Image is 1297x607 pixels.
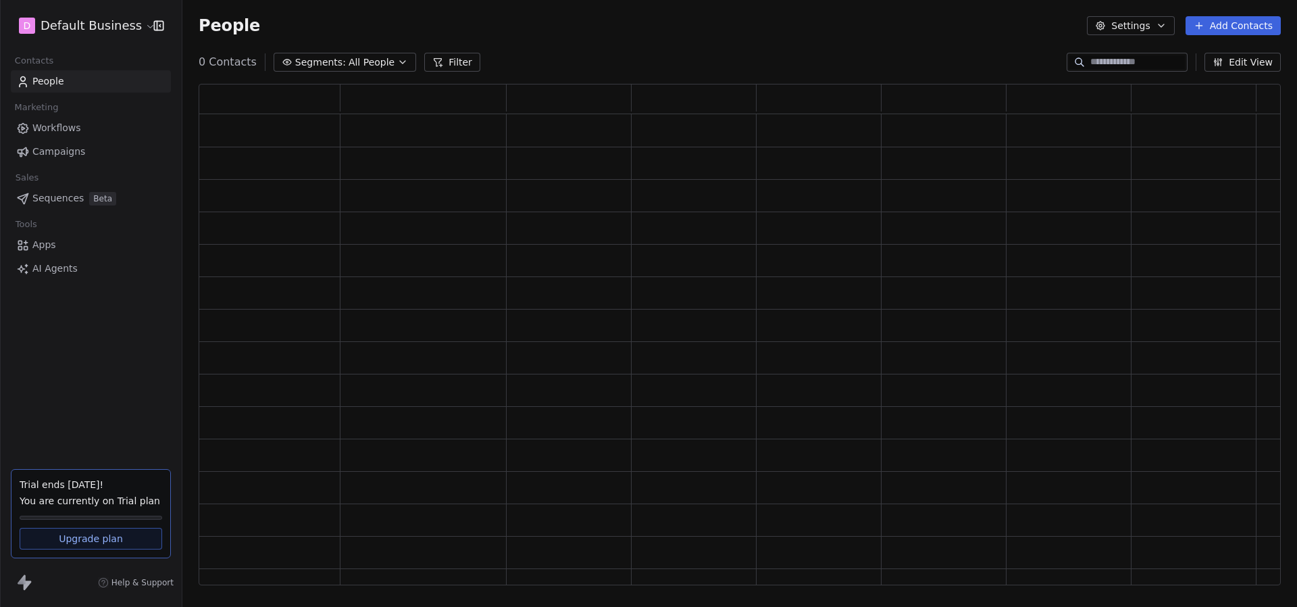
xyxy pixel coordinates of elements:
[32,262,78,276] span: AI Agents
[32,145,85,159] span: Campaigns
[59,532,123,545] span: Upgrade plan
[24,19,31,32] span: D
[199,16,260,36] span: People
[1204,53,1281,72] button: Edit View
[32,238,56,252] span: Apps
[11,234,171,256] a: Apps
[9,168,45,188] span: Sales
[20,494,162,508] span: You are currently on Trial plan
[11,258,171,280] a: AI Agents
[1087,16,1174,35] button: Settings
[11,70,171,93] a: People
[16,14,144,37] button: DDefault Business
[89,192,116,205] span: Beta
[32,191,84,205] span: Sequences
[11,141,171,163] a: Campaigns
[32,74,64,89] span: People
[41,17,142,34] span: Default Business
[20,478,162,491] div: Trial ends [DATE]!
[349,55,395,70] span: All People
[98,577,174,588] a: Help & Support
[11,187,171,210] a: SequencesBeta
[9,214,43,235] span: Tools
[295,55,346,70] span: Segments:
[424,53,480,72] button: Filter
[9,51,59,71] span: Contacts
[199,54,257,70] span: 0 Contacts
[111,577,174,588] span: Help & Support
[11,117,171,139] a: Workflows
[32,121,81,135] span: Workflows
[1186,16,1281,35] button: Add Contacts
[9,97,64,118] span: Marketing
[20,528,162,550] a: Upgrade plan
